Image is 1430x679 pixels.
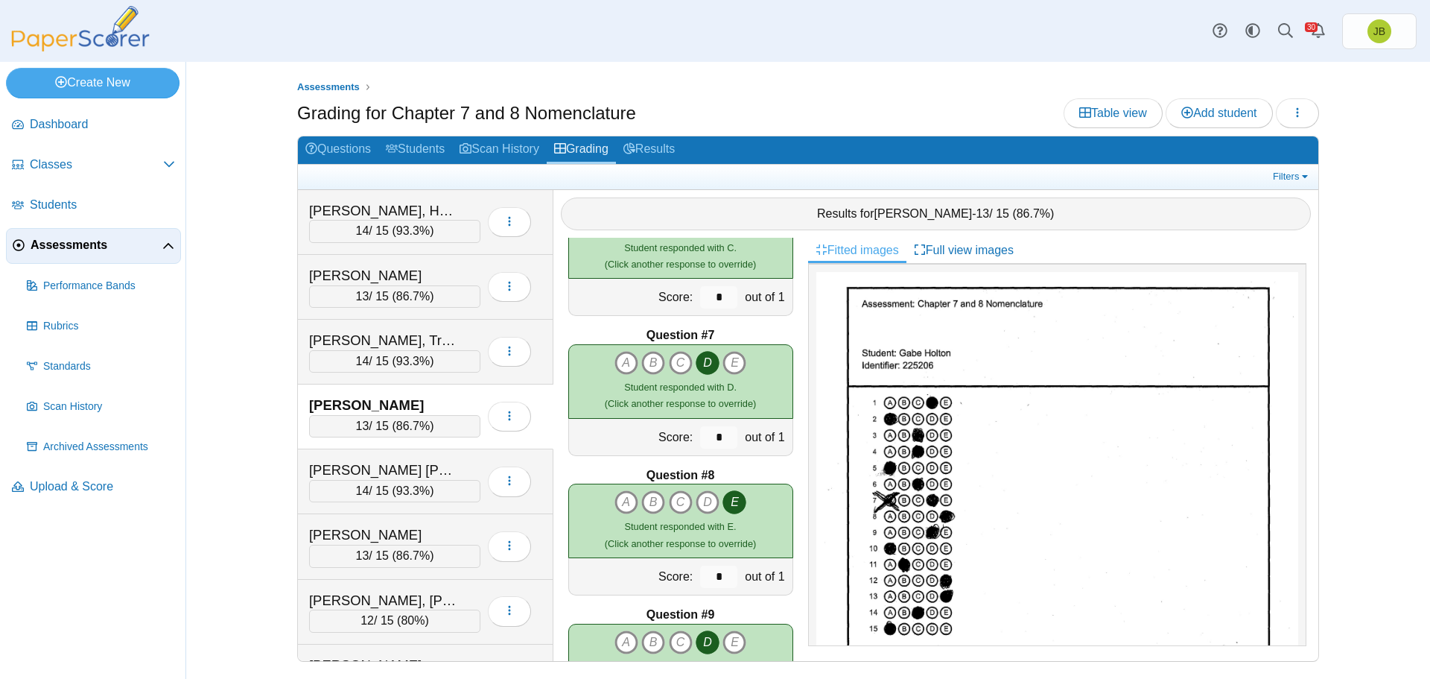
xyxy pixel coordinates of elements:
a: Students [6,188,181,224]
a: Table view [1064,98,1163,128]
div: [PERSON_NAME] [309,525,458,545]
i: C [669,631,693,654]
span: 13 [976,207,989,220]
small: (Click another response to override) [605,242,756,270]
i: E [722,351,746,375]
span: 86.7% [396,549,430,562]
div: / 15 ( ) [309,350,480,373]
span: 12 [360,614,374,627]
a: Archived Assessments [21,429,181,465]
span: 80% [401,614,425,627]
div: [PERSON_NAME], Harmony [309,201,458,221]
a: Dashboard [6,107,181,143]
i: D [696,351,719,375]
i: E [722,490,746,514]
div: [PERSON_NAME] [309,266,458,285]
i: B [641,631,665,654]
div: [PERSON_NAME] [PERSON_NAME] [309,461,458,480]
a: Scan History [21,389,181,425]
a: Fitted images [808,238,906,263]
i: B [641,490,665,514]
i: A [614,351,638,375]
span: 14 [356,224,369,237]
span: Table view [1079,107,1147,119]
div: [PERSON_NAME] [309,396,458,415]
span: Standards [43,359,175,374]
a: Create New [6,68,179,98]
div: [PERSON_NAME], Trinity [309,331,458,350]
a: Alerts [1302,15,1335,48]
span: 14 [356,484,369,497]
span: Archived Assessments [43,440,175,455]
span: 86.7% [396,420,430,432]
span: Student responded with C. [624,242,737,253]
a: Add student [1166,98,1272,128]
a: PaperScorer [6,41,155,54]
i: D [696,490,719,514]
div: Score: [569,279,697,315]
span: Student responded with D. [624,382,737,393]
span: 13 [356,420,369,432]
div: / 15 ( ) [309,415,480,438]
a: Questions [298,136,378,164]
span: Student responded with E. [625,521,737,532]
span: 86.7% [396,290,430,303]
div: out of 1 [741,279,792,315]
span: Joel Boyd [1373,26,1385,37]
a: Results [616,136,682,164]
a: Upload & Score [6,470,181,505]
span: 93.3% [396,355,430,367]
a: Joel Boyd [1342,13,1417,49]
span: Dashboard [30,116,175,133]
small: (Click another response to override) [605,521,756,549]
div: Results for - / 15 ( ) [561,198,1312,230]
h1: Grading for Chapter 7 and 8 Nomenclature [297,101,636,126]
span: Joel Boyd [1367,19,1391,43]
a: Students [378,136,452,164]
b: Question #7 [646,327,715,344]
div: out of 1 [741,419,792,455]
i: C [669,351,693,375]
a: Rubrics [21,309,181,344]
b: Question #8 [646,467,715,484]
span: 13 [356,549,369,562]
i: D [696,631,719,654]
div: Score: [569,558,697,595]
span: 93.3% [396,484,430,497]
a: Filters [1269,169,1315,184]
a: Scan History [452,136,547,164]
span: Students [30,197,175,213]
div: [PERSON_NAME], [PERSON_NAME] [309,591,458,610]
div: out of 1 [741,558,792,595]
span: Upload & Score [30,479,175,495]
a: Assessments [6,228,181,264]
div: / 15 ( ) [309,285,480,308]
div: Score: [569,419,697,455]
span: Add student [1181,107,1256,119]
i: A [614,490,638,514]
div: / 15 ( ) [309,610,480,632]
span: 86.7% [1017,207,1050,220]
a: Classes [6,148,181,183]
span: Assessments [297,81,360,92]
b: Question #9 [646,607,715,623]
span: Performance Bands [43,279,175,294]
a: Performance Bands [21,268,181,304]
a: Full view images [906,238,1021,263]
i: E [722,631,746,654]
i: C [669,490,693,514]
span: 13 [356,290,369,303]
span: Student responded with D. [624,661,737,672]
i: B [641,351,665,375]
span: [PERSON_NAME] [874,207,973,220]
span: Assessments [31,237,162,253]
small: (Click another response to override) [605,382,756,409]
div: / 15 ( ) [309,220,480,242]
span: Rubrics [43,319,175,334]
a: Standards [21,349,181,385]
a: Assessments [293,78,363,97]
div: [PERSON_NAME] [309,656,458,675]
a: Grading [547,136,616,164]
span: Classes [30,157,163,173]
i: A [614,631,638,654]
